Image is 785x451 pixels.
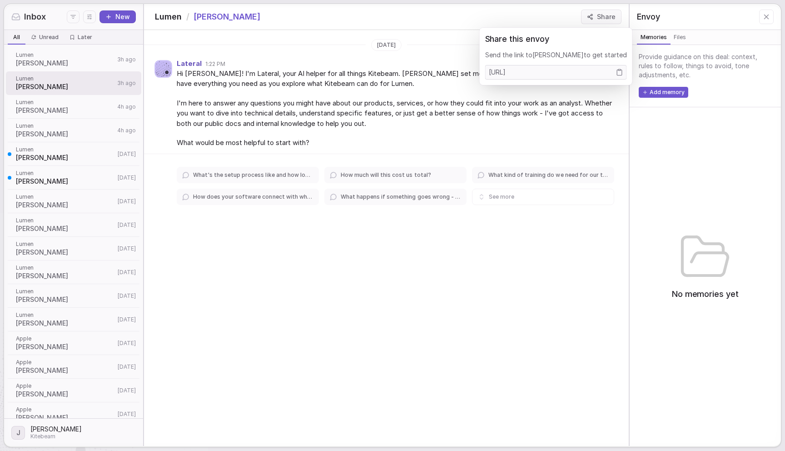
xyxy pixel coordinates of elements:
button: Filters [67,10,79,23]
span: Lumen [16,217,115,224]
span: [PERSON_NAME] [16,82,114,91]
a: Lumen[PERSON_NAME]3h ago [6,71,141,95]
span: [DATE] [118,174,136,181]
span: [PERSON_NAME] [16,413,115,422]
span: Lumen [16,146,115,153]
span: [PERSON_NAME] [16,153,115,162]
a: Lumen[PERSON_NAME][DATE] [6,237,141,261]
span: 4h ago [117,127,136,134]
span: Lumen [16,264,115,271]
span: [DATE] [118,150,136,158]
span: [PERSON_NAME] [16,390,115,399]
span: Share this envoy [485,33,627,45]
span: Memories [639,33,669,42]
span: / [186,11,189,23]
span: Apple [16,382,115,390]
span: [PERSON_NAME] [16,224,115,233]
span: 1:22 PM [205,60,225,68]
span: 3h ago [117,80,136,87]
span: How much will this cost us total? [341,171,431,179]
span: [PERSON_NAME] [30,425,82,434]
a: Lumen[PERSON_NAME]4h ago [6,119,141,142]
span: What kind of training do we need for our team? [488,171,609,179]
span: Lateral [177,60,202,68]
span: 3h ago [117,56,136,63]
span: Lumen [155,11,182,23]
button: How does your software connect with what we already use? [177,189,319,205]
span: What would be most helpful to start with? [177,138,614,148]
span: [PERSON_NAME] [16,319,115,328]
span: Lumen [16,241,115,248]
span: [DATE] [118,198,136,205]
span: [DATE] [118,411,136,418]
a: Lumen[PERSON_NAME][DATE] [6,142,141,166]
button: See more [472,189,614,205]
span: [DATE] [118,387,136,394]
a: Lumen[PERSON_NAME][DATE] [6,284,141,308]
span: [PERSON_NAME] [16,295,115,304]
span: [PERSON_NAME] [16,130,114,139]
span: [PERSON_NAME] [16,366,115,375]
span: Hi [PERSON_NAME]! I'm Lateral, your AI helper for all things Kitebeam. [PERSON_NAME] set me up to... [177,69,614,89]
span: All [13,34,20,41]
span: [PERSON_NAME] [194,11,260,23]
span: I'm here to answer any questions you might have about our products, services, or how they could f... [177,98,614,129]
button: Display settings [83,10,96,23]
span: Files [672,33,688,42]
a: Lumen[PERSON_NAME]4h ago [6,95,141,119]
span: Send the link to [PERSON_NAME] to get started [485,50,627,60]
button: What happens if something goes wrong - how fast can you fix it? [324,189,467,205]
a: Apple[PERSON_NAME][DATE] [6,402,141,426]
span: Later [78,34,92,41]
span: See more [489,193,514,200]
span: How does your software connect with what we already use? [193,193,313,200]
span: Lumen [16,311,115,319]
span: Lumen [16,170,115,177]
span: Apple [16,406,115,413]
span: [PERSON_NAME] [16,106,114,115]
a: Lumen[PERSON_NAME][DATE] [6,261,141,284]
span: Kitebeam [30,433,82,440]
span: No memories yet [672,288,739,300]
button: Share [581,10,621,24]
a: Apple[PERSON_NAME][DATE] [6,331,141,355]
img: Agent avatar [155,60,172,77]
a: Lumen[PERSON_NAME][DATE] [6,213,141,237]
span: Provide guidance on this deal: context, rules to follow, things to avoid, tone adjustments, etc. [639,52,772,80]
span: [PERSON_NAME] [16,248,115,257]
span: [DATE] [118,316,136,323]
span: [DATE] [118,245,136,252]
span: J [16,427,20,439]
span: [DATE] [377,41,396,49]
span: [PERSON_NAME] [16,177,115,186]
span: [DATE] [118,221,136,229]
button: Copy link [616,69,623,76]
span: [PERSON_NAME] [16,59,114,68]
span: Lumen [16,99,114,106]
a: Lumen[PERSON_NAME][DATE] [6,308,141,331]
button: Add memory [639,87,688,98]
button: New [99,10,136,23]
span: Lumen [16,75,114,82]
span: What's the setup process like and how long does it take? [193,171,313,179]
span: Inbox [24,11,46,23]
span: [DATE] [118,363,136,371]
span: Envoy [637,11,660,23]
span: [DATE] [118,269,136,276]
span: [PERSON_NAME] [16,342,115,351]
a: Apple[PERSON_NAME][DATE] [6,379,141,402]
span: [DATE] [118,292,136,300]
span: What happens if something goes wrong - how fast can you fix it? [341,193,461,200]
span: Lumen [16,122,114,130]
span: [PERSON_NAME] [16,200,115,210]
span: Lumen [16,193,115,200]
span: Apple [16,335,115,342]
a: Lumen[PERSON_NAME]3h ago [6,48,141,71]
span: 4h ago [117,103,136,110]
a: Lumen[PERSON_NAME][DATE] [6,190,141,213]
a: Apple[PERSON_NAME][DATE] [6,355,141,379]
span: [PERSON_NAME] [16,271,115,281]
a: Lumen[PERSON_NAME][DATE] [6,166,141,190]
span: Unread [39,34,59,41]
span: Lumen [16,288,115,295]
